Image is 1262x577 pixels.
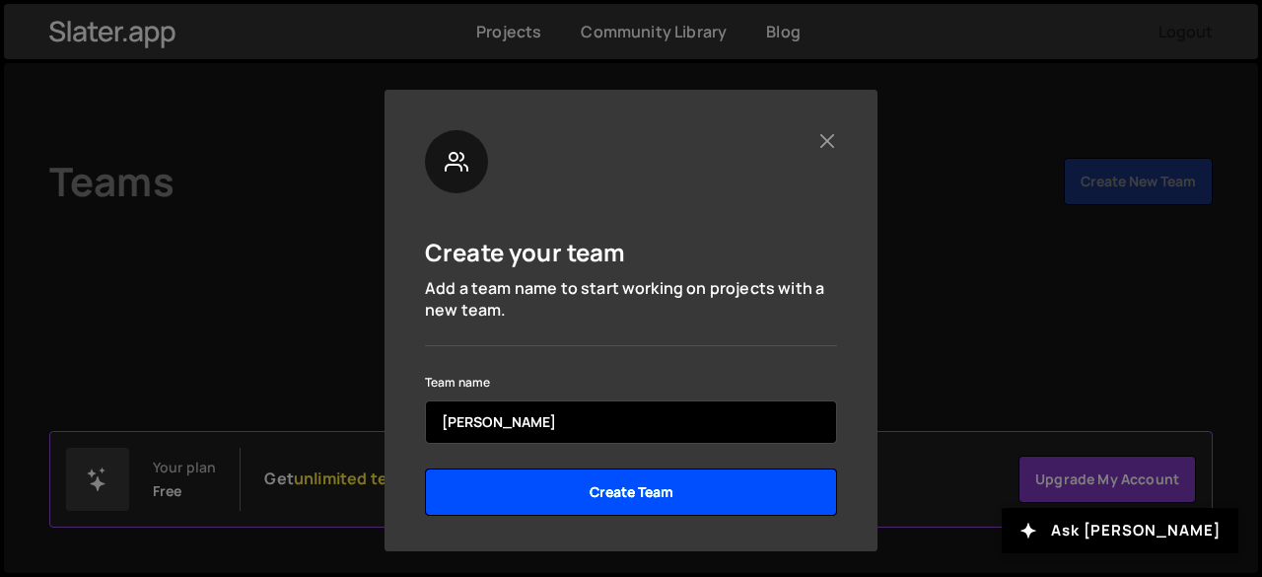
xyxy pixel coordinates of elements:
label: Team name [425,373,490,393]
button: Ask [PERSON_NAME] [1002,508,1238,553]
p: Add a team name to start working on projects with a new team. [425,277,837,322]
input: Create Team [425,469,837,516]
button: Close [816,130,837,151]
input: name [425,400,837,444]
h5: Create your team [425,237,626,267]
